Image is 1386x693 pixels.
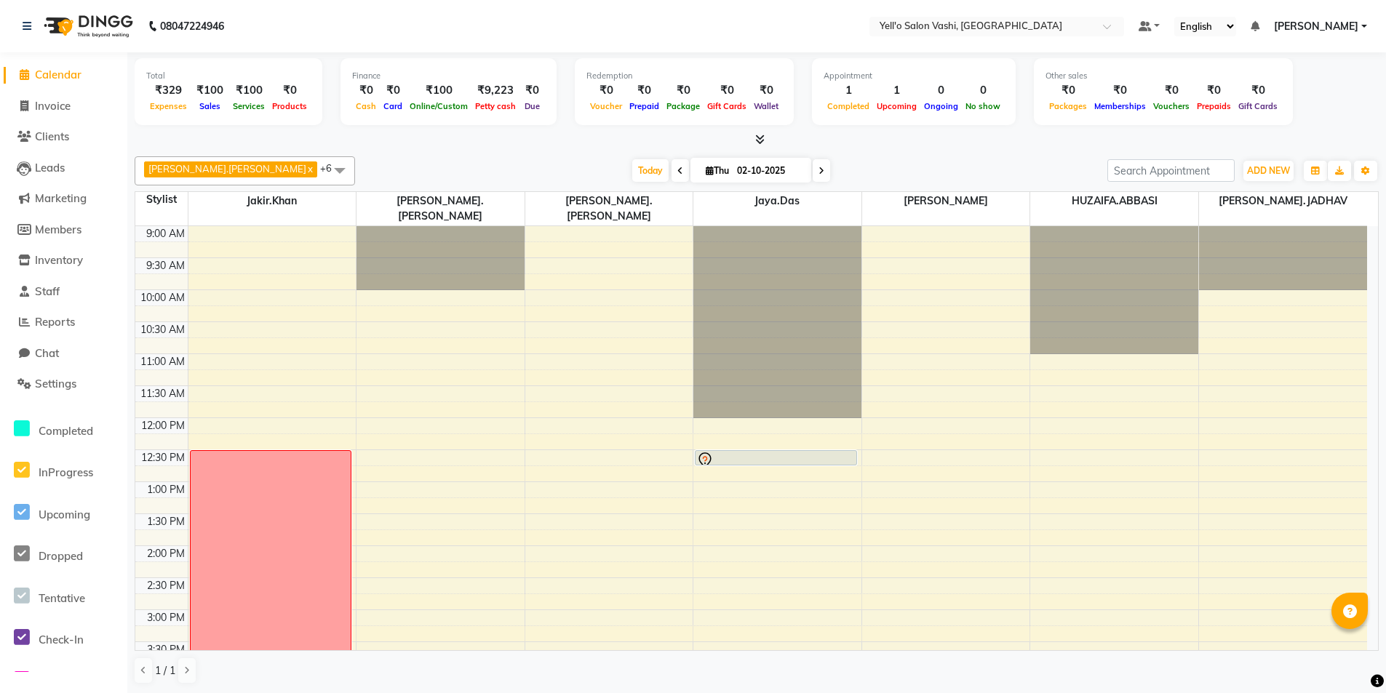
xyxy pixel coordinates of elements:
span: Voucher [586,101,626,111]
a: Members [4,222,124,239]
span: Jaya.Das [693,192,861,210]
a: Staff [4,284,124,300]
span: InProgress [39,465,93,479]
span: Services [229,101,268,111]
span: Vouchers [1150,101,1193,111]
div: 1 [873,82,920,99]
div: [PERSON_NAME], TK02, 12:30 PM-12:45 PM, UNDERARM [696,451,856,465]
a: Chat [4,345,124,362]
span: Due [521,101,543,111]
span: Sales [196,101,224,111]
span: +6 [320,162,343,174]
a: Marketing [4,191,124,207]
span: Cash [352,101,380,111]
a: Settings [4,376,124,393]
div: Finance [352,70,545,82]
div: ₹0 [1235,82,1281,99]
div: ₹0 [750,82,782,99]
button: ADD NEW [1243,161,1294,181]
a: Inventory [4,252,124,269]
div: 0 [962,82,1004,99]
div: ₹0 [586,82,626,99]
span: Calendar [35,68,81,81]
div: ₹329 [146,82,191,99]
div: ₹9,223 [471,82,519,99]
span: Thu [702,165,733,176]
span: Card [380,101,406,111]
span: Marketing [35,191,87,205]
div: Total [146,70,311,82]
span: Chat [35,346,59,360]
div: 1 [824,82,873,99]
a: x [306,163,313,175]
span: Invoice [35,99,71,113]
input: Search Appointment [1107,159,1235,182]
span: No show [962,101,1004,111]
span: Clients [35,129,69,143]
div: Other sales [1046,70,1281,82]
iframe: chat widget [1325,635,1371,678]
div: ₹0 [1193,82,1235,99]
span: Online/Custom [406,101,471,111]
div: ₹0 [626,82,663,99]
div: 0 [920,82,962,99]
div: 2:00 PM [144,546,188,561]
span: Settings [35,377,76,390]
span: Dropped [39,549,83,563]
span: Petty cash [471,101,519,111]
div: ₹0 [663,82,704,99]
div: 10:30 AM [138,322,188,337]
span: Products [268,101,311,111]
a: Calendar [4,67,124,84]
div: ₹100 [191,82,229,99]
div: ₹100 [406,82,471,99]
a: Leads [4,160,124,177]
b: 08047224946 [160,6,224,47]
span: Upcoming [39,508,90,521]
span: ADD NEW [1247,165,1290,176]
div: ₹0 [704,82,750,99]
div: ₹100 [229,82,268,99]
div: ₹0 [380,82,406,99]
a: Reports [4,314,124,331]
div: ₹0 [1150,82,1193,99]
div: 1:30 PM [144,514,188,529]
div: 12:30 PM [138,450,188,465]
span: Expenses [146,101,191,111]
span: Upcoming [873,101,920,111]
div: ₹0 [519,82,545,99]
span: Completed [39,424,93,438]
span: 1 / 1 [155,663,175,678]
span: Ongoing [920,101,962,111]
span: Jakir.khan [188,192,357,210]
span: HUZAIFA.ABBASI [1030,192,1198,210]
span: [PERSON_NAME] [862,192,1030,210]
div: 2:30 PM [144,578,188,593]
a: Clients [4,129,124,145]
div: ₹0 [268,82,311,99]
div: 11:00 AM [138,354,188,369]
div: Stylist [135,192,188,207]
div: 3:30 PM [144,642,188,657]
div: 3:00 PM [144,610,188,625]
span: Inventory [35,253,83,267]
span: Completed [824,101,873,111]
div: Redemption [586,70,782,82]
img: logo [37,6,137,47]
span: Tentative [39,591,85,605]
a: Invoice [4,98,124,115]
input: 2025-10-02 [733,160,805,182]
div: Appointment [824,70,1004,82]
span: Leads [35,161,65,175]
span: Memberships [1091,101,1150,111]
span: Packages [1046,101,1091,111]
span: [PERSON_NAME].[PERSON_NAME] [525,192,693,225]
span: Prepaid [626,101,663,111]
span: Gift Cards [704,101,750,111]
div: 1:00 PM [144,482,188,497]
span: [PERSON_NAME] [1274,19,1358,34]
span: Staff [35,284,60,298]
span: [PERSON_NAME].[PERSON_NAME] [148,163,306,175]
div: ₹0 [352,82,380,99]
div: ₹0 [1046,82,1091,99]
